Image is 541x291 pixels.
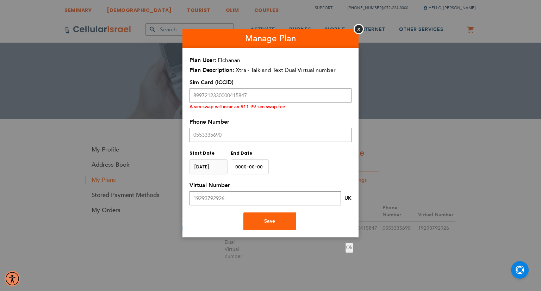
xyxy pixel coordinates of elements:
span: Plan User [189,56,216,64]
span: Start Date [189,150,214,156]
small: A sim swap will incur an $11.99 sim swap fee. [189,104,286,110]
span: UK [344,195,352,202]
span: Elchanan [218,56,240,64]
span: End Date [231,150,252,156]
span: Xtra - Talk and Text Dual Virtual number [236,66,336,74]
span: Plan Description [189,66,234,74]
span: Save [264,218,275,224]
span: Virtual Number [189,181,230,189]
h1: Manage Plan [182,29,359,48]
div: Accessibility Menu [5,271,20,286]
button: Save [243,212,296,230]
input: y-MM-dd [189,159,228,174]
span: Sim Card (ICCID) [189,79,234,86]
span: Phone Number [189,118,229,126]
button: Ok [345,243,353,253]
input: MM/DD/YYYY [231,159,269,174]
span: Ok [346,244,353,251]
